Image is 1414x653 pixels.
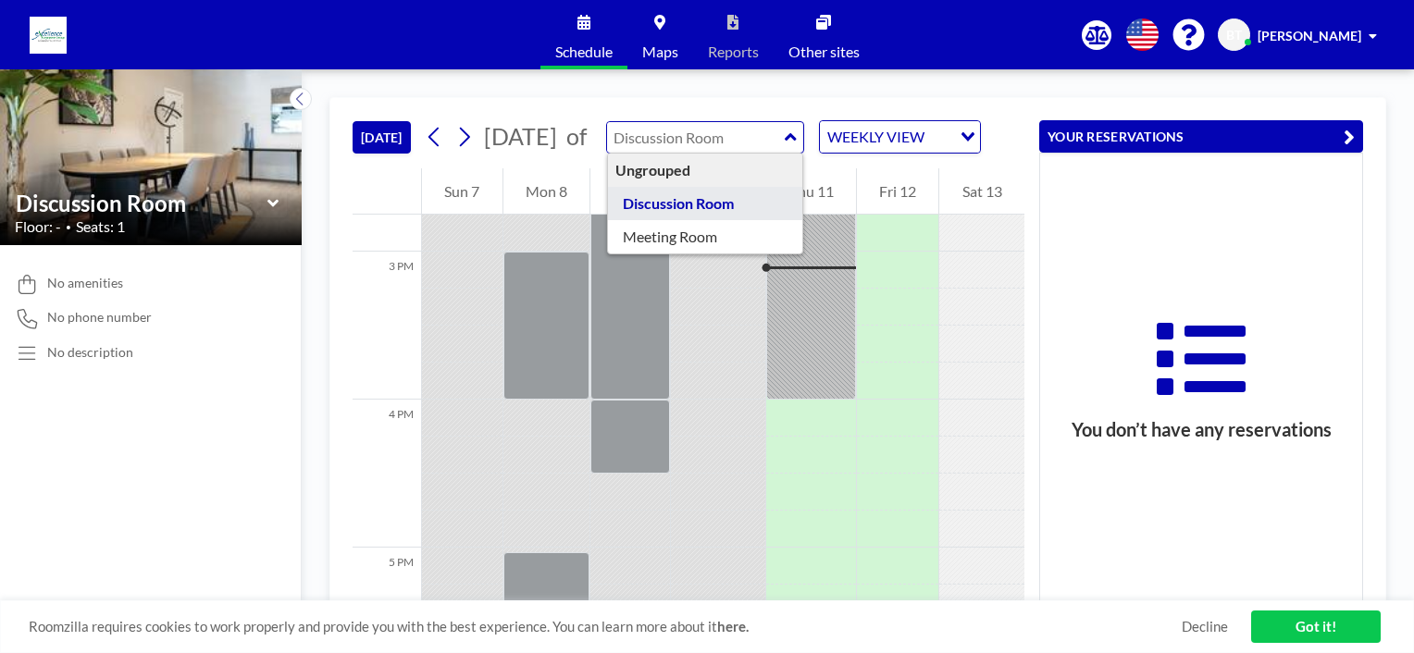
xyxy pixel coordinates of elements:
span: of [566,122,587,151]
div: Discussion Room [608,187,803,220]
a: here. [717,618,749,635]
span: No phone number [47,309,152,326]
span: Reports [708,44,759,59]
div: No description [47,344,133,361]
div: Tue 9 [590,168,670,215]
span: • [66,221,71,233]
span: Maps [642,44,678,59]
span: No amenities [47,275,123,291]
div: Ungrouped [608,154,803,187]
span: BT [1226,27,1242,43]
span: Floor: - [15,217,61,236]
h3: You don’t have any reservations [1040,418,1362,441]
input: Search for option [930,125,949,149]
div: Fri 12 [857,168,939,215]
span: [DATE] [484,122,557,150]
div: 4 PM [353,400,421,548]
button: YOUR RESERVATIONS [1039,120,1363,153]
input: Discussion Room [607,122,785,153]
input: Discussion Room [16,190,267,216]
div: Mon 8 [503,168,590,215]
span: [PERSON_NAME] [1258,28,1361,43]
div: Sat 13 [939,168,1024,215]
button: [DATE] [353,121,411,154]
div: 3 PM [353,252,421,400]
a: Got it! [1251,610,1381,643]
span: WEEKLY VIEW [824,125,928,149]
span: Schedule [555,44,613,59]
div: Thu 11 [766,168,856,215]
a: Decline [1182,618,1228,635]
div: Search for option [820,121,980,153]
img: organization-logo [30,17,67,54]
div: Sun 7 [422,168,502,215]
div: Meeting Room [608,220,803,253]
span: Seats: 1 [76,217,125,236]
span: Roomzilla requires cookies to work properly and provide you with the best experience. You can lea... [29,618,1182,635]
span: Other sites [788,44,860,59]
